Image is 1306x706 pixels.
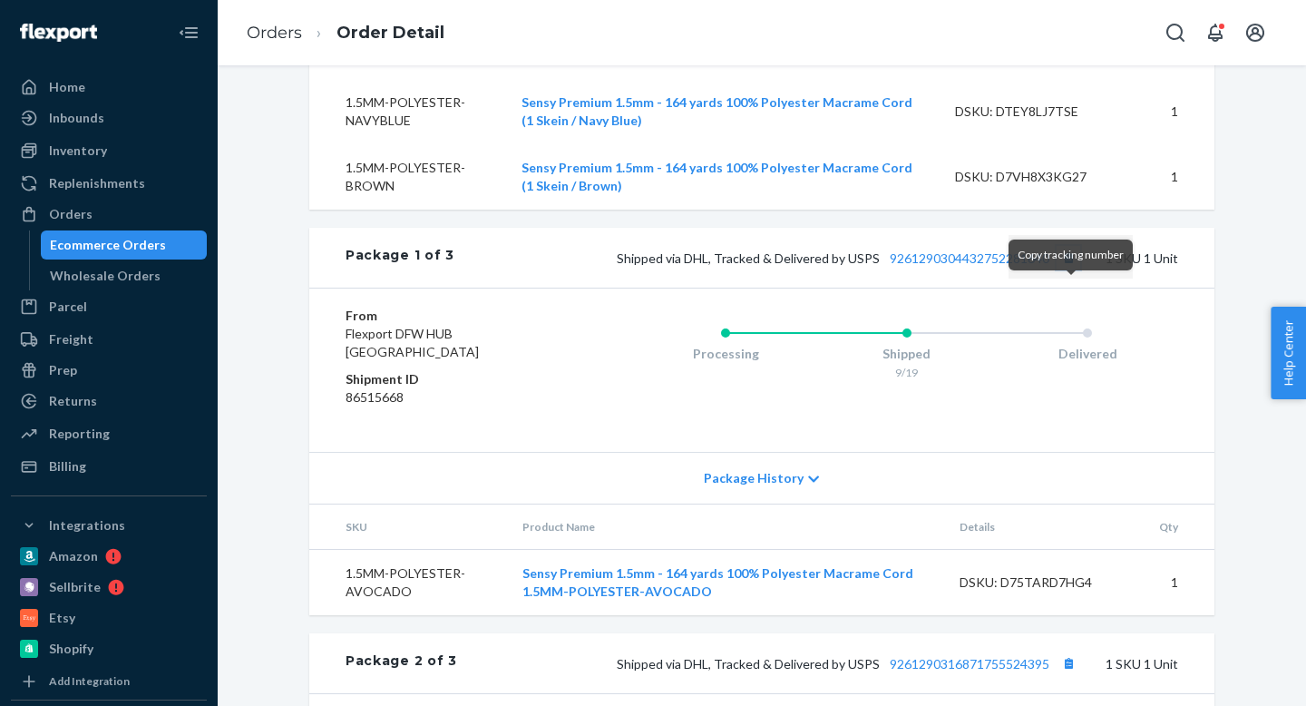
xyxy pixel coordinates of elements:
th: Product Name [508,505,945,550]
div: Integrations [49,516,125,534]
span: Shipped via DHL, Tracked & Delivered by USPS [617,656,1080,672]
ol: breadcrumbs [232,6,459,60]
a: Orders [11,200,207,229]
a: Returns [11,387,207,416]
span: Shipped via DHL, Tracked & Delivered by USPS [617,250,1080,266]
button: Copy tracking number [1057,652,1080,675]
button: Open notifications [1197,15,1233,51]
div: Billing [49,457,86,476]
a: Wholesale Orders [41,261,208,290]
div: Add Integration [49,673,130,689]
button: Open Search Box [1157,15,1194,51]
a: Amazon [11,542,207,571]
div: Freight [49,330,93,348]
div: Delivered [997,345,1178,363]
div: Etsy [49,609,75,627]
a: Parcel [11,292,207,321]
div: DSKU: DTEY8LJ7TSE [955,103,1126,121]
button: Close Navigation [171,15,207,51]
button: Integrations [11,511,207,540]
div: Parcel [49,298,87,316]
div: DSKU: D75TARD7HG4 [960,574,1130,592]
th: SKU [309,505,508,550]
span: Copy tracking number [1018,248,1124,261]
span: Package History [704,469,804,487]
div: Reporting [49,425,110,443]
div: Processing [635,345,816,363]
a: Billing [11,452,207,481]
a: Home [11,73,207,102]
a: Ecommerce Orders [41,230,208,260]
div: Shipped [816,345,998,363]
a: Prep [11,356,207,385]
a: Sellbrite [11,573,207,602]
a: Freight [11,325,207,354]
dt: From [346,307,562,325]
div: Sellbrite [49,578,101,596]
a: Order Detail [336,23,444,43]
a: Etsy [11,603,207,632]
div: Shopify [49,640,93,658]
img: Flexport logo [20,24,97,42]
div: 1 SKU 1 Unit [454,246,1178,270]
div: DSKU: D7VH8X3KG27 [955,168,1126,186]
div: Prep [49,361,77,379]
div: Orders [49,205,93,223]
div: Ecommerce Orders [50,236,166,254]
a: Sensy Premium 1.5mm - 164 yards 100% Polyester Macrame Cord 1.5MM-POLYESTER-AVOCADO [522,565,913,599]
div: Inventory [49,142,107,160]
div: Replenishments [49,174,145,192]
th: Details [945,505,1145,550]
div: Package 1 of 3 [346,246,454,270]
td: 1.5MM-POLYESTER-AVOCADO [309,550,508,616]
td: 1 [1140,144,1214,210]
dd: 86515668 [346,388,562,407]
a: Reporting [11,419,207,448]
a: Shopify [11,634,207,663]
a: Sensy Premium 1.5mm - 164 yards 100% Polyester Macrame Cord (1 Skein / Brown) [521,160,912,193]
a: Replenishments [11,169,207,198]
a: Orders [247,23,302,43]
button: Help Center [1271,307,1306,399]
a: Inventory [11,136,207,165]
div: Home [49,78,85,96]
a: Inbounds [11,103,207,132]
div: Amazon [49,547,98,565]
td: 1 [1145,550,1214,616]
a: Sensy Premium 1.5mm - 164 yards 100% Polyester Macrame Cord (1 Skein / Navy Blue) [521,94,912,128]
td: 1.5MM-POLYESTER-NAVYBLUE [309,79,507,144]
a: 9261290316871755524395 [890,656,1049,672]
div: Wholesale Orders [50,267,161,285]
th: Qty [1145,505,1214,550]
dt: Shipment ID [346,370,562,388]
div: Package 2 of 3 [346,652,457,675]
div: Returns [49,392,97,410]
a: Add Integration [11,671,207,692]
span: Flexport DFW HUB [GEOGRAPHIC_DATA] [346,326,479,359]
button: Open account menu [1237,15,1273,51]
div: 9/19 [816,365,998,380]
div: Inbounds [49,109,104,127]
div: 1 SKU 1 Unit [457,652,1178,675]
td: 1 [1140,79,1214,144]
a: 9261290304432752281640 [890,250,1049,266]
td: 1.5MM-POLYESTER-BROWN [309,144,507,210]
